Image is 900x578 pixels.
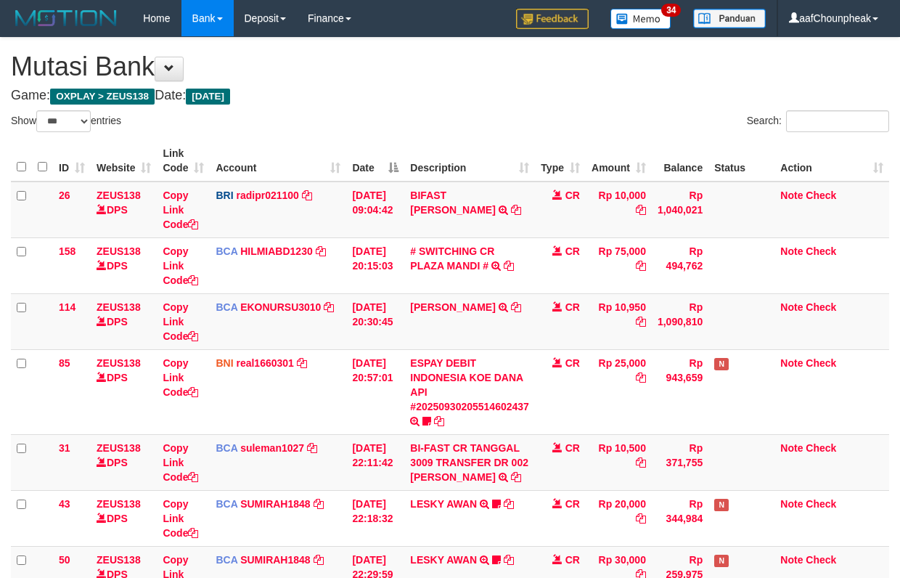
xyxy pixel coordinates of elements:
[210,140,346,182] th: Account: activate to sort column ascending
[511,204,521,216] a: Copy BIFAST ERIKA S PAUN to clipboard
[410,498,477,510] a: LESKY AWAN
[97,442,141,454] a: ZEUS138
[97,245,141,257] a: ZEUS138
[163,301,198,342] a: Copy Link Code
[240,245,313,257] a: HILMIABD1230
[163,245,198,286] a: Copy Link Code
[774,140,889,182] th: Action: activate to sort column ascending
[780,301,803,313] a: Note
[780,245,803,257] a: Note
[652,293,708,349] td: Rp 1,090,810
[693,9,766,28] img: panduan.png
[97,498,141,510] a: ZEUS138
[586,237,652,293] td: Rp 75,000
[50,89,155,105] span: OXPLAY > ZEUS138
[314,554,324,566] a: Copy SUMIRAH1848 to clipboard
[91,182,157,238] td: DPS
[216,498,237,510] span: BCA
[504,498,514,510] a: Copy LESKY AWAN to clipboard
[652,140,708,182] th: Balance
[586,434,652,490] td: Rp 10,500
[410,190,495,216] a: BIFAST [PERSON_NAME]
[297,357,307,369] a: Copy real1660301 to clipboard
[410,442,528,483] a: BI-FAST CR TANGGAL 3009 TRANSFER DR 002 [PERSON_NAME]
[59,245,75,257] span: 158
[714,499,729,511] span: Has Note
[636,372,646,383] a: Copy Rp 25,000 to clipboard
[565,357,580,369] span: CR
[652,349,708,434] td: Rp 943,659
[652,237,708,293] td: Rp 494,762
[236,357,293,369] a: real1660301
[586,349,652,434] td: Rp 25,000
[780,498,803,510] a: Note
[307,442,317,454] a: Copy suleman1027 to clipboard
[346,140,404,182] th: Date: activate to sort column descending
[410,301,495,313] a: [PERSON_NAME]
[504,554,514,566] a: Copy LESKY AWAN to clipboard
[346,182,404,238] td: [DATE] 09:04:42
[434,415,444,427] a: Copy ESPAY DEBIT INDONESIA KOE DANA API #20250930205514602437 to clipboard
[404,140,535,182] th: Description: activate to sort column ascending
[806,245,836,257] a: Check
[586,182,652,238] td: Rp 10,000
[216,245,237,257] span: BCA
[59,442,70,454] span: 31
[314,498,324,510] a: Copy SUMIRAH1848 to clipboard
[316,245,326,257] a: Copy HILMIABD1230 to clipboard
[302,190,312,201] a: Copy radipr021100 to clipboard
[91,434,157,490] td: DPS
[91,293,157,349] td: DPS
[157,140,210,182] th: Link Code: activate to sort column ascending
[59,357,70,369] span: 85
[216,442,237,454] span: BCA
[708,140,774,182] th: Status
[511,301,521,313] a: Copy AHMAD AGUSTI to clipboard
[780,442,803,454] a: Note
[410,554,477,566] a: LESKY AWAN
[652,490,708,546] td: Rp 344,984
[240,554,310,566] a: SUMIRAH1848
[240,498,310,510] a: SUMIRAH1848
[806,442,836,454] a: Check
[636,260,646,272] a: Copy Rp 75,000 to clipboard
[714,555,729,567] span: Has Note
[59,190,70,201] span: 26
[780,357,803,369] a: Note
[636,457,646,468] a: Copy Rp 10,500 to clipboard
[216,190,233,201] span: BRI
[216,301,237,313] span: BCA
[511,471,521,483] a: Copy BI-FAST CR TANGGAL 3009 TRANSFER DR 002 ASMANTONI to clipboard
[636,316,646,327] a: Copy Rp 10,950 to clipboard
[346,349,404,434] td: [DATE] 20:57:01
[586,490,652,546] td: Rp 20,000
[747,110,889,132] label: Search:
[346,434,404,490] td: [DATE] 22:11:42
[346,490,404,546] td: [DATE] 22:18:32
[236,190,298,201] a: radipr021100
[565,554,580,566] span: CR
[240,442,304,454] a: suleman1027
[36,110,91,132] select: Showentries
[163,442,198,483] a: Copy Link Code
[806,301,836,313] a: Check
[59,554,70,566] span: 50
[186,89,230,105] span: [DATE]
[504,260,514,272] a: Copy # SWITCHING CR PLAZA MANDI # to clipboard
[586,140,652,182] th: Amount: activate to sort column ascending
[565,245,580,257] span: CR
[324,301,334,313] a: Copy EKONURSU3010 to clipboard
[652,182,708,238] td: Rp 1,040,021
[410,245,494,272] a: # SWITCHING CR PLAZA MANDI #
[91,490,157,546] td: DPS
[565,442,580,454] span: CR
[11,110,121,132] label: Show entries
[652,434,708,490] td: Rp 371,755
[163,357,198,398] a: Copy Link Code
[586,293,652,349] td: Rp 10,950
[91,349,157,434] td: DPS
[59,301,75,313] span: 114
[610,9,671,29] img: Button%20Memo.svg
[661,4,681,17] span: 34
[636,204,646,216] a: Copy Rp 10,000 to clipboard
